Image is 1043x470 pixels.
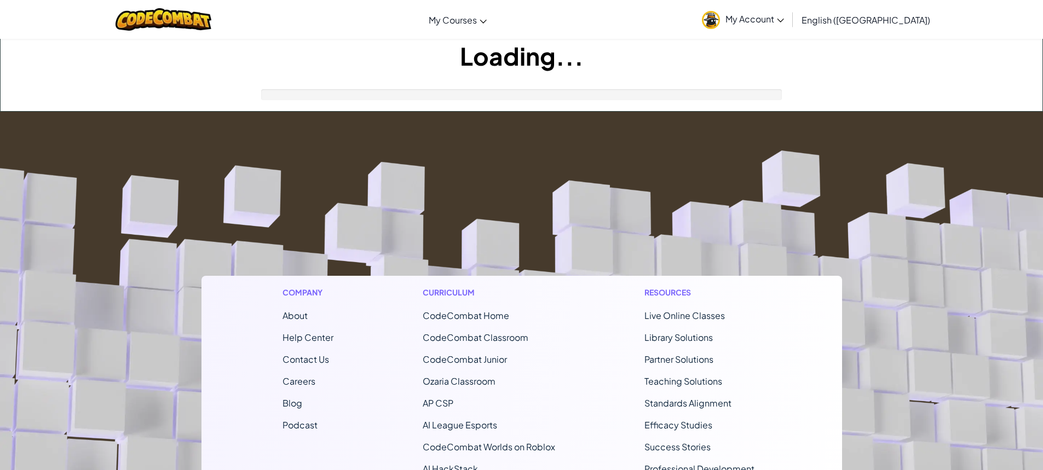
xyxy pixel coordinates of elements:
[644,397,731,409] a: Standards Alignment
[429,14,477,26] span: My Courses
[644,353,713,365] a: Partner Solutions
[644,332,713,343] a: Library Solutions
[283,287,333,298] h1: Company
[696,2,790,37] a: My Account
[423,441,555,452] a: CodeCombat Worlds on Roblox
[1,39,1042,73] h1: Loading...
[423,375,495,387] a: Ozaria Classroom
[644,441,711,452] a: Success Stories
[423,397,453,409] a: AP CSP
[423,5,492,34] a: My Courses
[283,332,333,343] a: Help Center
[802,14,930,26] span: English ([GEOGRAPHIC_DATA])
[423,353,507,365] a: CodeCombat Junior
[283,310,308,321] a: About
[283,375,315,387] a: Careers
[423,287,555,298] h1: Curriculum
[644,375,722,387] a: Teaching Solutions
[423,310,509,321] span: CodeCombat Home
[644,310,725,321] a: Live Online Classes
[644,287,761,298] h1: Resources
[644,419,712,431] a: Efficacy Studies
[725,13,784,25] span: My Account
[283,419,318,431] a: Podcast
[116,8,211,31] img: CodeCombat logo
[702,11,720,29] img: avatar
[796,5,936,34] a: English ([GEOGRAPHIC_DATA])
[283,397,302,409] a: Blog
[423,332,528,343] a: CodeCombat Classroom
[283,353,329,365] span: Contact Us
[423,419,497,431] a: AI League Esports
